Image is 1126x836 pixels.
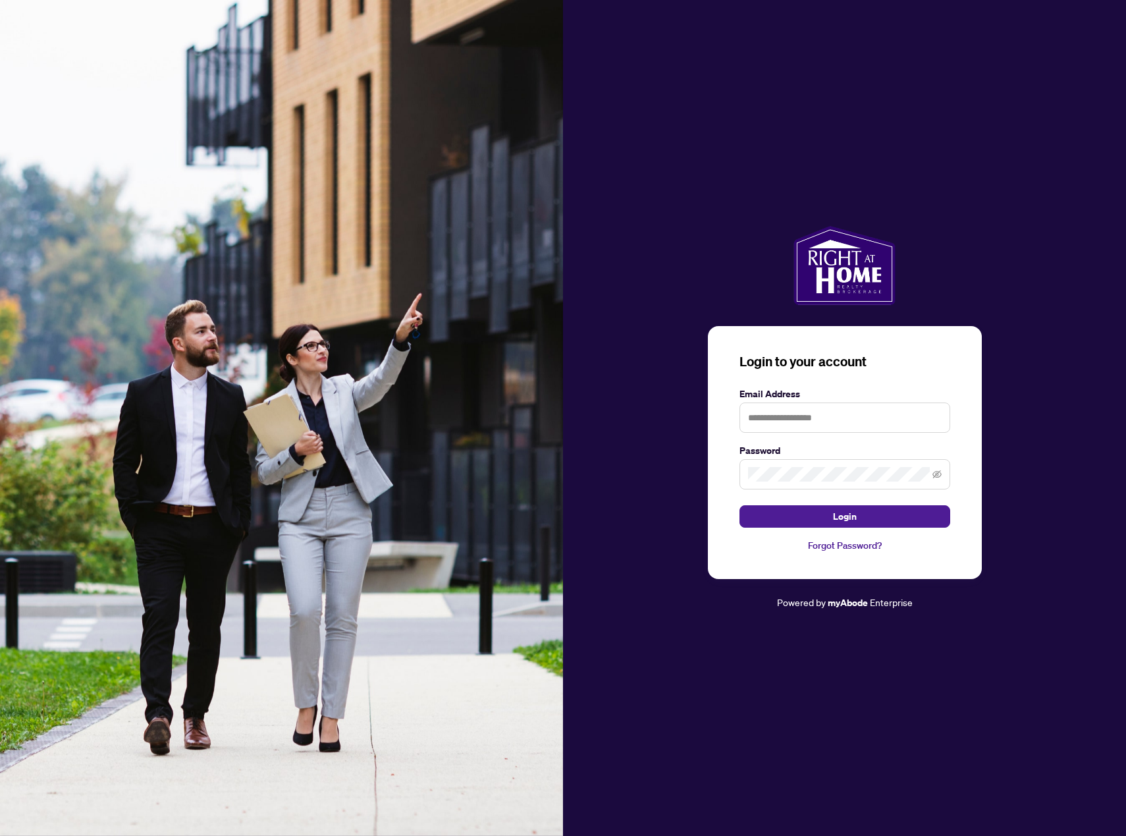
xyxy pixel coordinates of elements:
a: myAbode [828,596,868,610]
span: Login [833,506,857,527]
button: Login [739,505,950,528]
span: eye-invisible [932,470,942,479]
span: Powered by [777,596,826,608]
h3: Login to your account [739,352,950,371]
img: ma-logo [793,226,896,305]
a: Forgot Password? [739,538,950,553]
label: Password [739,443,950,458]
span: Enterprise [870,596,913,608]
label: Email Address [739,387,950,401]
